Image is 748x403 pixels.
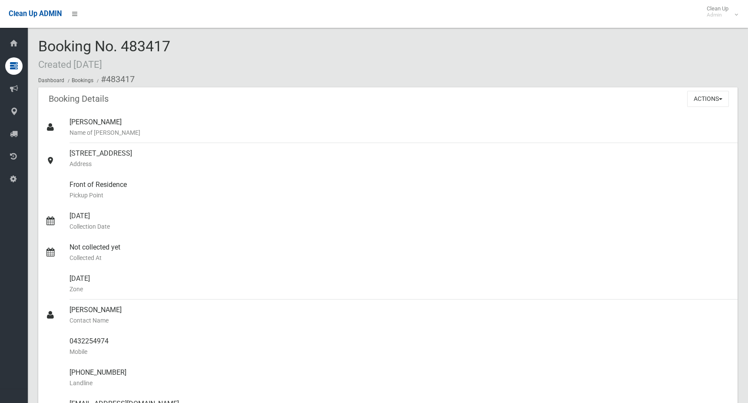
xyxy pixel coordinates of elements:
div: Front of Residence [70,174,731,206]
small: Collected At [70,253,731,263]
header: Booking Details [38,90,119,107]
div: [PERSON_NAME] [70,112,731,143]
div: [DATE] [70,206,731,237]
small: Zone [70,284,731,294]
span: Booking No. 483417 [38,37,170,71]
small: Landline [70,378,731,388]
a: Dashboard [38,77,64,83]
li: #483417 [95,71,135,87]
small: Mobile [70,346,731,357]
small: Created [DATE] [38,59,102,70]
small: Pickup Point [70,190,731,200]
small: Admin [707,12,728,18]
div: [DATE] [70,268,731,300]
div: Not collected yet [70,237,731,268]
small: Address [70,159,731,169]
div: [PHONE_NUMBER] [70,362,731,393]
span: Clean Up ADMIN [9,10,62,18]
button: Actions [687,91,729,107]
div: [PERSON_NAME] [70,300,731,331]
a: Bookings [72,77,93,83]
small: Contact Name [70,315,731,326]
span: Clean Up [702,5,737,18]
div: 0432254974 [70,331,731,362]
small: Collection Date [70,221,731,232]
div: [STREET_ADDRESS] [70,143,731,174]
small: Name of [PERSON_NAME] [70,127,731,138]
